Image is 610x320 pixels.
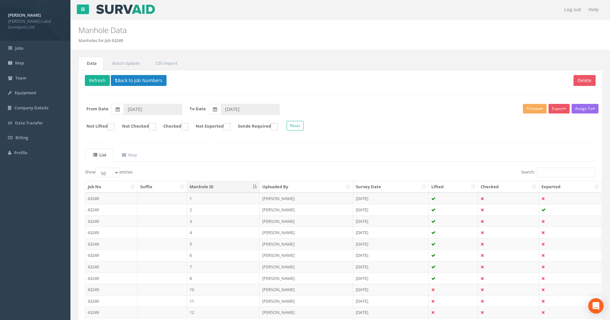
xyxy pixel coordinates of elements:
td: [DATE] [353,295,429,307]
label: Checked [157,123,188,130]
button: Preview [523,104,547,114]
td: 2 [187,204,260,215]
td: [PERSON_NAME] [260,295,353,307]
label: From Date [86,106,109,112]
td: [DATE] [353,215,429,227]
td: [DATE] [353,261,429,273]
td: [DATE] [353,204,429,215]
a: Batch Update [104,57,146,70]
td: [PERSON_NAME] [260,307,353,318]
button: Reset [287,121,304,131]
td: 63249 [85,284,138,295]
td: 63249 [85,193,138,204]
button: Assign To [572,104,598,114]
a: List [85,148,113,162]
span: [PERSON_NAME] Land Surveyors Ltd [8,18,62,30]
span: Data Transfer [15,120,43,126]
td: [PERSON_NAME] [260,249,353,261]
th: Uploaded By: activate to sort column ascending [260,181,353,193]
td: 63249 [85,261,138,273]
td: 63249 [85,227,138,238]
span: Profile [14,150,27,156]
td: 63249 [85,215,138,227]
td: [DATE] [353,307,429,318]
strong: [PERSON_NAME] [8,12,41,18]
th: Survey Date: activate to sort column ascending [353,181,429,193]
td: [PERSON_NAME] [260,204,353,215]
th: Checked: activate to sort column ascending [478,181,539,193]
label: Search: [521,168,596,177]
td: [PERSON_NAME] [260,273,353,284]
td: 5 [187,238,260,250]
span: Company Details [14,105,48,111]
td: [PERSON_NAME] [260,284,353,295]
td: 1 [187,193,260,204]
th: Suffix: activate to sort column ascending [138,181,187,193]
li: Manholes for Job 63249 [78,38,123,44]
td: [DATE] [353,249,429,261]
th: Manhole ID: activate to sort column descending [187,181,260,193]
input: Search: [537,168,596,177]
td: 4 [187,227,260,238]
button: Delete [573,75,596,86]
a: [PERSON_NAME] [PERSON_NAME] Land Surveyors Ltd [8,11,62,30]
td: 63249 [85,273,138,284]
td: 63249 [85,204,138,215]
select: Showentries [95,168,119,177]
label: Not Exported [189,123,231,130]
button: Back to Job Numbers [111,75,167,86]
td: [PERSON_NAME] [260,215,353,227]
th: Exported: activate to sort column ascending [539,181,601,193]
td: 63249 [85,249,138,261]
span: Equipment [15,90,36,96]
span: Team [15,75,26,81]
input: From Date [124,104,182,115]
td: 10 [187,284,260,295]
td: 8 [187,273,260,284]
td: [PERSON_NAME] [260,238,353,250]
td: [DATE] [353,284,429,295]
td: [DATE] [353,193,429,204]
td: 3 [187,215,260,227]
label: To Date [190,106,206,112]
td: 11 [187,295,260,307]
td: [DATE] [353,238,429,250]
h2: Manhole Data [78,26,513,34]
th: Lifted: activate to sort column ascending [429,181,478,193]
td: 7 [187,261,260,273]
a: Map [114,148,144,162]
span: Map [15,60,24,66]
td: [PERSON_NAME] [260,193,353,204]
label: Not Checked [116,123,156,130]
uib-tab-heading: List [93,152,106,158]
span: Billing [15,135,28,140]
td: [DATE] [353,227,429,238]
td: 63249 [85,238,138,250]
label: Not Lifted [80,123,115,130]
div: Open Intercom Messenger [588,298,604,314]
a: CSV Import [147,57,184,70]
th: Job No: activate to sort column ascending [85,181,138,193]
button: Refresh [85,75,110,86]
td: 12 [187,307,260,318]
td: [DATE] [353,273,429,284]
button: Export [549,104,570,114]
td: [PERSON_NAME] [260,227,353,238]
input: To Date [221,104,280,115]
label: Sonde Required [232,123,278,130]
td: 63249 [85,295,138,307]
td: [PERSON_NAME] [260,261,353,273]
td: 6 [187,249,260,261]
span: Jobs [15,45,23,51]
uib-tab-heading: Map [122,152,137,158]
td: 63249 [85,307,138,318]
label: Show entries [85,168,133,177]
a: Data [78,57,103,70]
